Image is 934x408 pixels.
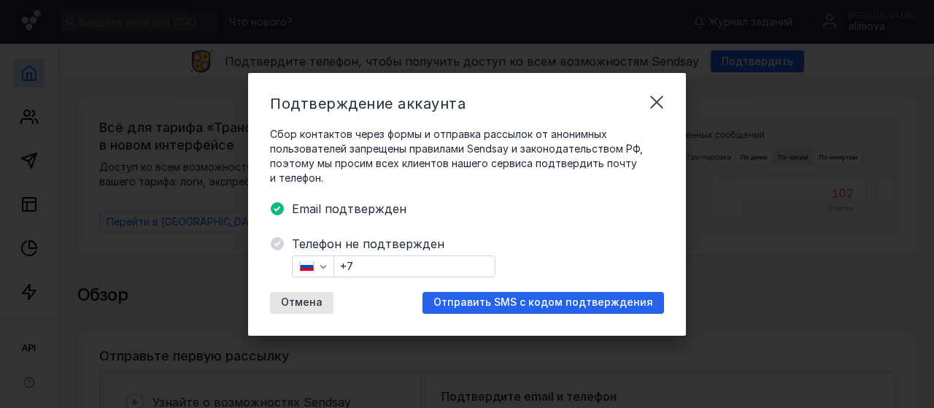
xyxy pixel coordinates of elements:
[433,296,653,309] span: Отправить SMS с кодом подтверждения
[292,235,664,253] span: Телефон не подтвержден
[270,127,664,185] span: Сбор контактов через формы и отправка рассылок от анонимных пользователей запрещены правилами Sen...
[270,95,466,112] span: Подтверждение аккаунта
[270,292,333,314] button: Отмена
[292,200,664,218] span: Email подтвержден
[281,296,323,309] span: Отмена
[422,292,664,314] button: Отправить SMS с кодом подтверждения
